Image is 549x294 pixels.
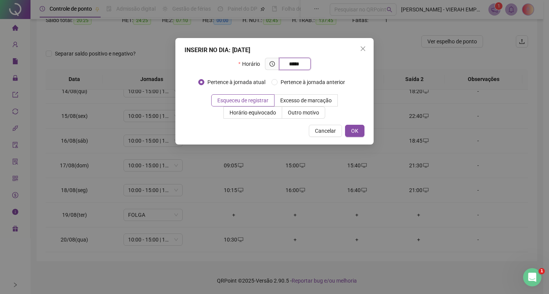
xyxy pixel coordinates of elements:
span: Horário equivocado [230,110,276,116]
button: Close [357,43,369,55]
iframe: Intercom live chat [523,268,541,286]
button: Cancelar [309,125,342,137]
span: Pertence à jornada atual [204,78,268,86]
span: Esqueceu de registrar [217,97,268,103]
span: OK [351,127,358,135]
span: Excesso de marcação [280,97,332,103]
span: Outro motivo [288,110,319,116]
span: close [360,46,366,52]
label: Horário [238,58,265,70]
span: 1 [539,268,545,274]
span: clock-circle [270,61,275,67]
div: INSERIR NO DIA : [DATE] [185,46,364,55]
span: Cancelar [315,127,336,135]
button: OK [345,125,364,137]
span: Pertence à jornada anterior [278,78,348,86]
